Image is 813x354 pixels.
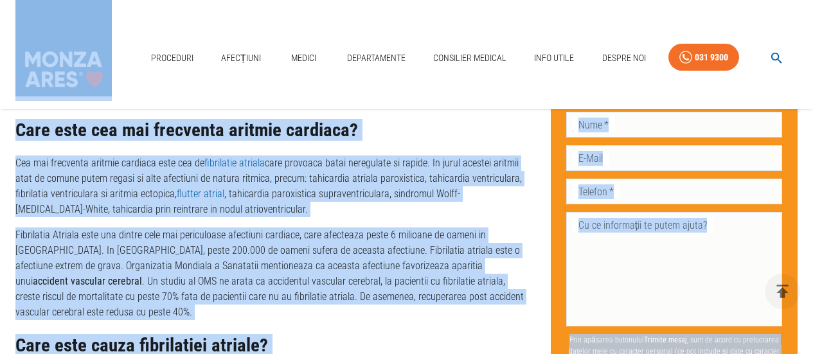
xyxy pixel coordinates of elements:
strong: accident vascular cerebral [33,275,142,287]
a: Consilier Medical [428,45,512,71]
a: Departamente [342,45,411,71]
a: Info Utile [529,45,579,71]
a: Proceduri [146,45,199,71]
a: Despre Noi [597,45,651,71]
a: flutter atrial [177,188,224,200]
a: Medici [283,45,325,71]
h2: Care este cea mai frecventa aritmie cardiaca? [15,120,530,141]
button: delete [765,274,800,309]
b: Trimite mesaj [644,335,687,344]
a: fibrilatie atriala [204,157,265,169]
p: Fibrilatia Atriala este una dintre cele mai periculoase afectiuni cardiace, care afecteaza peste ... [15,227,530,320]
a: 031 9300 [668,44,739,71]
a: Afecțiuni [216,45,266,71]
div: 031 9300 [695,49,728,66]
p: Cea mai frecventa aritmie cardiaca este cea de care provoaca batai neregulate si rapide. In jurul... [15,155,530,217]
